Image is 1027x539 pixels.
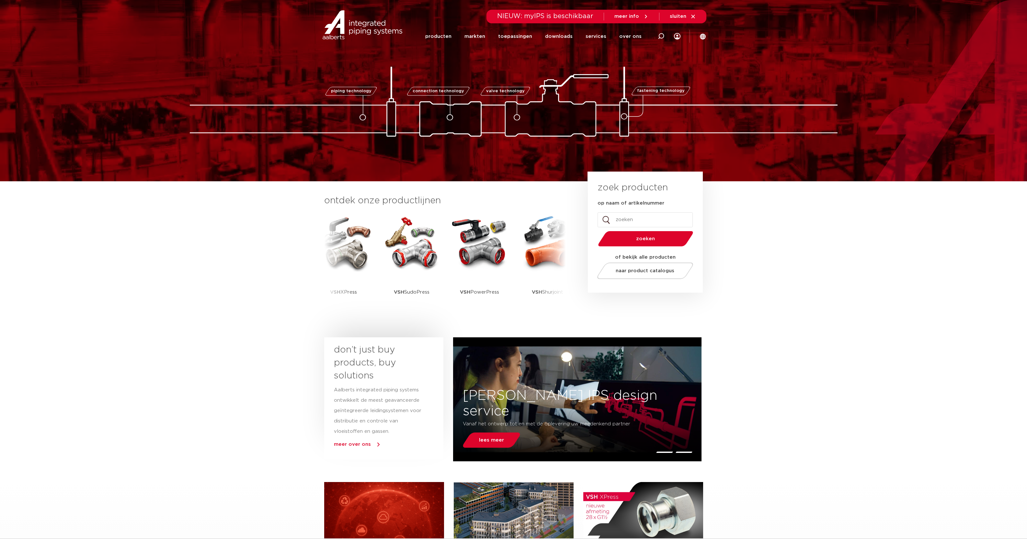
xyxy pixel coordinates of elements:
p: Aalberts integrated piping systems ontwikkelt de meest geavanceerde geïntegreerde leidingsystemen... [334,385,422,437]
h3: zoek producten [598,181,668,194]
a: downloads [545,23,573,50]
h3: [PERSON_NAME] IPS design service [453,388,702,419]
h3: don’t just buy products, buy solutions [334,343,422,382]
button: zoeken [595,230,696,247]
li: Page dot 1 [656,452,673,453]
p: PowerPress [460,272,499,312]
div: my IPS [674,23,680,50]
a: VSHShurjoint [519,214,577,312]
span: lees meer [479,438,504,443]
span: piping technology [331,89,371,93]
strong: VSH [460,290,470,295]
span: connection technology [412,89,464,93]
a: VSHSudoPress [382,214,441,312]
nav: Menu [425,23,642,50]
span: NIEUW: myIPS is beschikbaar [497,13,593,19]
a: toepassingen [498,23,532,50]
input: zoeken [598,212,693,227]
a: producten [425,23,451,50]
strong: VSH [532,290,542,295]
a: lees meer [461,432,522,448]
a: sluiten [670,14,696,19]
a: meer over ons [334,442,371,447]
p: Shurjoint [532,272,563,312]
a: VSHPowerPress [451,214,509,312]
p: XPress [330,272,357,312]
strong: VSH [330,290,340,295]
label: op naam of artikelnummer [598,200,664,207]
span: naar product catalogus [616,268,674,273]
strong: VSH [394,290,404,295]
strong: of bekijk alle producten [615,255,676,260]
li: Page dot 2 [675,452,692,453]
span: meer info [614,14,639,19]
a: markten [464,23,485,50]
a: over ons [619,23,642,50]
a: VSHXPress [314,214,373,312]
h3: ontdek onze productlijnen [324,194,566,207]
span: fastening technology [637,89,685,93]
a: services [586,23,606,50]
span: zoeken [615,236,677,241]
span: sluiten [670,14,686,19]
span: valve technology [486,89,525,93]
p: SudoPress [394,272,429,312]
a: meer info [614,14,649,19]
p: Vanaf het ontwerp tot en met de oplevering uw meedenkend partner [463,419,653,429]
a: naar product catalogus [595,263,695,279]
